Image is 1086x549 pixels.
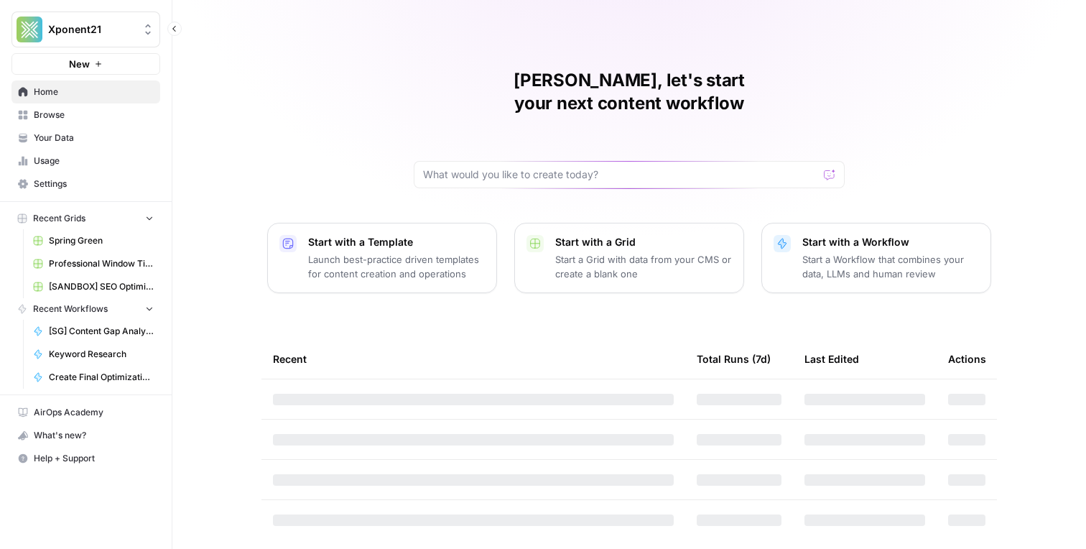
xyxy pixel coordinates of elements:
span: Help + Support [34,452,154,465]
div: What's new? [12,425,159,446]
a: Create Final Optimizations Roadmap [27,366,160,389]
a: AirOps Academy [11,401,160,424]
span: [SANDBOX] SEO Optimizations [49,280,154,293]
span: Xponent21 [48,22,135,37]
button: Start with a TemplateLaunch best-practice driven templates for content creation and operations [267,223,497,293]
span: [SG] Content Gap Analysis [49,325,154,338]
a: Browse [11,103,160,126]
span: Home [34,86,154,98]
p: Start a Workflow that combines your data, LLMs and human review [802,252,979,281]
button: Recent Grids [11,208,160,229]
button: New [11,53,160,75]
button: Help + Support [11,447,160,470]
a: Usage [11,149,160,172]
div: Last Edited [804,339,859,379]
span: Recent Workflows [33,303,108,315]
a: [SG] Content Gap Analysis [27,320,160,343]
span: Professional Window Tinting [49,257,154,270]
a: Professional Window Tinting [27,252,160,275]
span: Settings [34,177,154,190]
span: Recent Grids [33,212,85,225]
span: Create Final Optimizations Roadmap [49,371,154,384]
p: Start with a Template [308,235,485,249]
button: Workspace: Xponent21 [11,11,160,47]
a: Spring Green [27,229,160,252]
span: New [69,57,90,71]
a: Settings [11,172,160,195]
p: Start with a Workflow [802,235,979,249]
a: Keyword Research [27,343,160,366]
div: Actions [948,339,986,379]
p: Start a Grid with data from your CMS or create a blank one [555,252,732,281]
p: Launch best-practice driven templates for content creation and operations [308,252,485,281]
span: Spring Green [49,234,154,247]
span: Browse [34,109,154,121]
a: Home [11,80,160,103]
p: Start with a Grid [555,235,732,249]
a: Your Data [11,126,160,149]
button: Recent Workflows [11,298,160,320]
button: Start with a GridStart a Grid with data from your CMS or create a blank one [514,223,744,293]
span: AirOps Academy [34,406,154,419]
h1: [PERSON_NAME], let's start your next content workflow [414,69,845,115]
img: Xponent21 Logo [17,17,42,42]
button: What's new? [11,424,160,447]
span: Usage [34,154,154,167]
span: Keyword Research [49,348,154,361]
button: Start with a WorkflowStart a Workflow that combines your data, LLMs and human review [761,223,991,293]
div: Recent [273,339,674,379]
a: [SANDBOX] SEO Optimizations [27,275,160,298]
input: What would you like to create today? [423,167,818,182]
div: Total Runs (7d) [697,339,771,379]
span: Your Data [34,132,154,144]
